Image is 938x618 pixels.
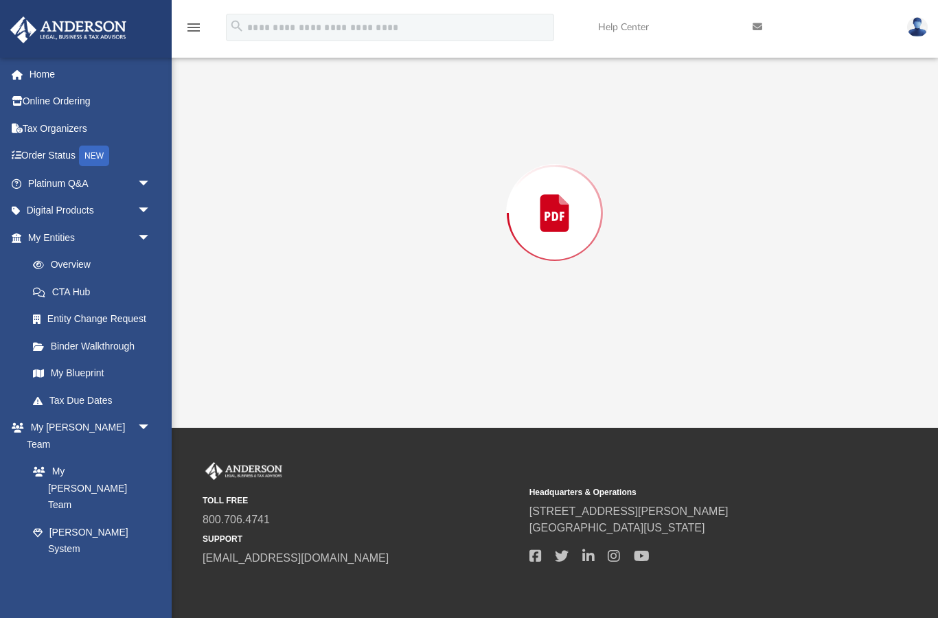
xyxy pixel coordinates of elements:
a: menu [185,26,202,36]
a: Platinum Q&Aarrow_drop_down [10,170,172,197]
a: Client Referrals [19,562,165,590]
a: [PERSON_NAME] System [19,518,165,562]
a: My [PERSON_NAME] Team [19,458,158,519]
a: 800.706.4741 [203,514,270,525]
a: Tax Organizers [10,115,172,142]
a: My [PERSON_NAME] Teamarrow_drop_down [10,414,165,458]
span: arrow_drop_down [137,224,165,252]
span: arrow_drop_down [137,414,165,442]
a: Tax Due Dates [19,387,172,414]
small: Headquarters & Operations [529,486,847,499]
img: User Pic [907,17,928,37]
i: search [229,19,244,34]
span: arrow_drop_down [137,197,165,225]
a: My Blueprint [19,360,165,387]
img: Anderson Advisors Platinum Portal [6,16,130,43]
a: My Entitiesarrow_drop_down [10,224,172,251]
i: menu [185,19,202,36]
a: [EMAIL_ADDRESS][DOMAIN_NAME] [203,552,389,564]
a: [GEOGRAPHIC_DATA][US_STATE] [529,522,705,534]
a: Entity Change Request [19,306,172,333]
a: Online Ordering [10,88,172,115]
a: Order StatusNEW [10,142,172,170]
a: Overview [19,251,172,279]
div: NEW [79,146,109,166]
span: arrow_drop_down [137,170,165,198]
a: CTA Hub [19,278,172,306]
small: TOLL FREE [203,494,520,507]
img: Anderson Advisors Platinum Portal [203,462,285,480]
a: Digital Productsarrow_drop_down [10,197,172,225]
a: [STREET_ADDRESS][PERSON_NAME] [529,505,729,517]
a: Home [10,60,172,88]
a: Binder Walkthrough [19,332,172,360]
small: SUPPORT [203,533,520,545]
